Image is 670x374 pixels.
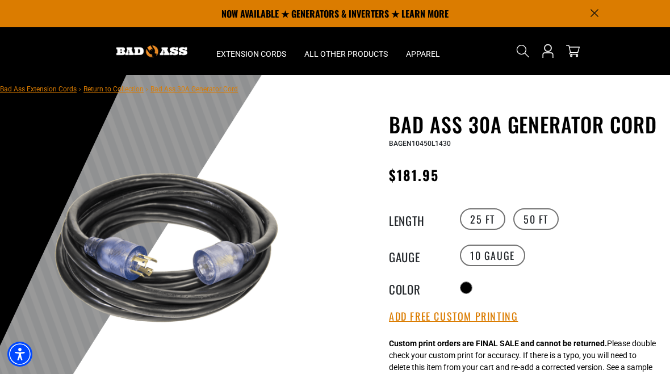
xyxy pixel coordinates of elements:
[460,245,525,266] label: 10 GAUGE
[389,112,661,136] h1: Bad Ass 30A Generator Cord
[389,280,446,295] legend: Color
[406,49,440,59] span: Apparel
[79,85,81,93] span: ›
[295,27,397,75] summary: All Other Products
[207,27,295,75] summary: Extension Cords
[389,339,607,348] strong: Custom print orders are FINAL SALE and cannot be returned.
[116,45,187,57] img: Bad Ass Extension Cords
[389,212,446,226] legend: Length
[389,165,439,185] span: $181.95
[513,208,559,230] label: 50 FT
[564,44,582,58] a: cart
[83,85,144,93] a: Return to Collection
[389,140,451,148] span: BAGEN10450L1430
[216,49,286,59] span: Extension Cords
[146,85,148,93] span: ›
[460,208,505,230] label: 25 FT
[150,85,238,93] span: Bad Ass 30A Generator Cord
[7,342,32,367] div: Accessibility Menu
[539,27,557,75] a: Open this option
[389,310,518,323] button: Add Free Custom Printing
[389,248,446,263] legend: Gauge
[514,42,532,60] summary: Search
[304,49,388,59] span: All Other Products
[397,27,449,75] summary: Apparel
